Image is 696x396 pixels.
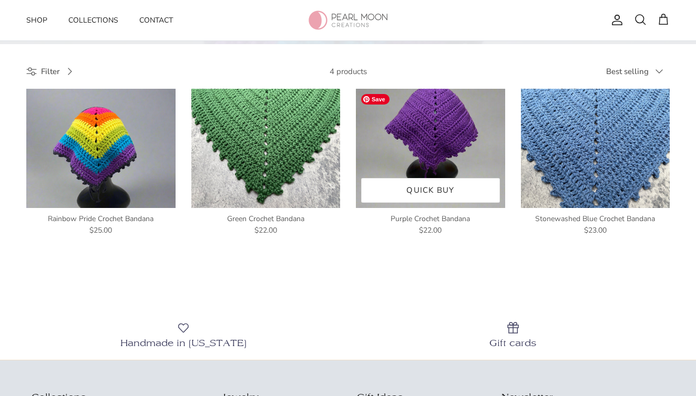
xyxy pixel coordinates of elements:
div: Handmade in [US_STATE] [26,338,340,349]
img: Pearl Moon Creations [309,11,387,30]
span: $22.00 [254,225,277,236]
div: Green Crochet Bandana [191,213,341,225]
span: $22.00 [419,225,442,236]
img: Stonewashed Blue Crochet Bandana - Pearl Moon Creations [521,89,670,208]
a: Filter [26,60,80,84]
a: Shop [17,3,57,37]
a: Green Crochet Bandana $22.00 [191,213,341,237]
div: 4 products [269,65,427,78]
img: Rainbow Pride Crochet Bandana - Pearl Moon Creations [26,89,176,208]
a: Rainbow Pride Crochet Bandana $25.00 [26,213,176,237]
a: Gift cards [356,320,670,349]
a: Stonewashed Blue Crochet Bandana $23.00 [521,213,670,237]
span: $25.00 [89,225,112,236]
span: Best selling [606,66,649,77]
div: Stonewashed Blue Crochet Bandana [521,213,670,225]
a: Account [607,14,623,26]
div: Gift cards [356,338,670,349]
img: Green Crochet Bandana - Pearl Moon Creations [191,89,341,208]
span: Filter [41,65,60,78]
a: Collections [59,3,128,37]
a: Purple Crochet Bandana $22.00 [356,213,505,237]
span: $23.00 [584,225,607,236]
img: Purple Crochet Bandana - Pearl Moon Creations [356,89,505,208]
button: Best selling [606,60,670,83]
a: Quick buy [361,178,500,203]
div: Rainbow Pride Crochet Bandana [26,213,176,225]
div: Purple Crochet Bandana [356,213,505,225]
span: Save [361,94,390,105]
a: Contact [130,3,182,37]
